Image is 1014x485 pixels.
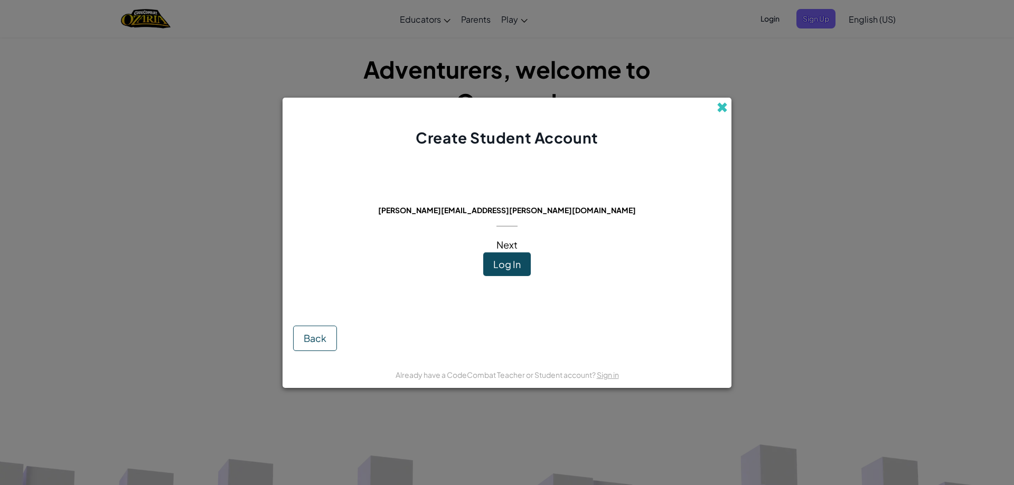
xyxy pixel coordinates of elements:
span: Next [496,239,518,251]
a: Sign in [597,370,619,379]
button: Back [293,326,337,351]
span: Create Student Account [416,128,598,147]
span: Already have a CodeCombat Teacher or Student account? [396,370,597,379]
span: Back [304,332,326,344]
span: [PERSON_NAME][EMAIL_ADDRESS][PERSON_NAME][DOMAIN_NAME] [378,205,636,215]
span: This email is already in use: [433,191,582,203]
button: Log In [483,252,531,277]
span: Log In [493,258,521,270]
